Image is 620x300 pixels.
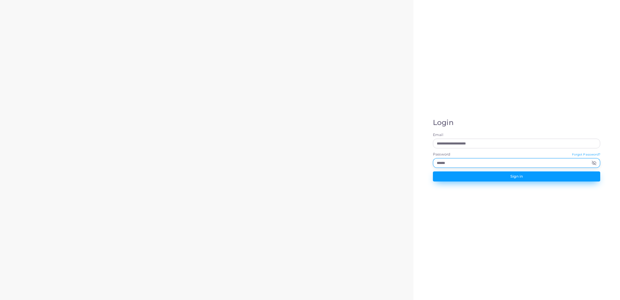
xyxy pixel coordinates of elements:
[433,152,450,157] label: Password
[433,171,600,181] button: Sign in
[572,153,601,156] small: Forgot Password?
[572,152,601,158] a: Forgot Password?
[433,132,600,138] label: Email
[433,119,600,127] h1: Login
